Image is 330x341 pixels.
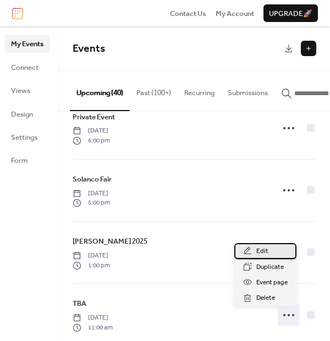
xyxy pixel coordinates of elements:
button: Past (100+) [130,71,178,109]
button: Recurring [178,71,221,109]
span: [DATE] [73,126,110,136]
span: My Events [11,38,43,50]
a: Design [4,105,50,123]
a: Private Event [73,111,115,123]
span: [DATE] [73,251,110,261]
span: 6:00 pm [73,136,110,146]
span: TBA [73,298,86,309]
a: TBA [73,298,86,310]
span: Design [11,109,33,120]
a: Settings [4,128,50,146]
span: [DATE] [73,313,113,323]
span: Private Event [73,112,115,123]
span: [PERSON_NAME] 2025 [73,236,147,247]
span: Delete [256,293,275,304]
span: Views [11,85,30,96]
span: Events [73,38,105,59]
span: 1:00 pm [73,261,110,271]
span: [DATE] [73,189,110,199]
span: Upgrade 🚀 [269,8,312,19]
a: [PERSON_NAME] 2025 [73,235,147,248]
a: Connect [4,58,50,76]
span: Settings [11,132,37,143]
span: 11:00 am [73,323,113,333]
a: Views [4,81,50,99]
span: Solanco Fair [73,174,112,185]
span: Event page [256,277,288,288]
span: Edit [256,246,268,257]
a: Solanco Fair [73,173,112,185]
a: Contact Us [170,8,206,19]
a: My Account [216,8,254,19]
a: Form [4,151,50,169]
button: Upgrade🚀 [263,4,318,22]
img: logo [12,7,23,19]
span: Connect [11,62,38,73]
button: Submissions [221,71,274,109]
span: Duplicate [256,262,284,273]
span: 5:00 pm [73,198,110,208]
button: Upcoming (40) [70,71,130,111]
a: My Events [4,35,50,52]
span: Form [11,155,28,166]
